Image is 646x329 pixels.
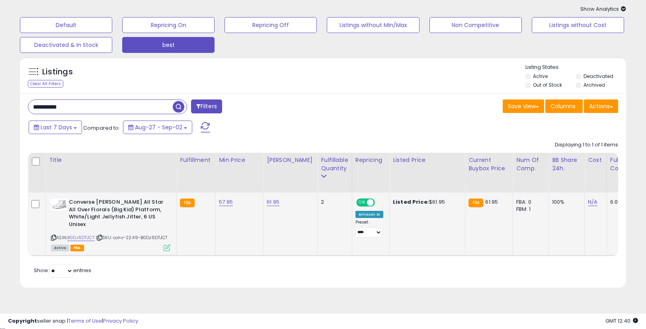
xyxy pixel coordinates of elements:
span: ON [357,199,367,206]
div: Clear All Filters [28,80,63,88]
span: Last 7 Days [41,123,72,131]
img: 31E5YWsvwfL._SL40_.jpg [51,199,67,210]
button: Aug-27 - Sep-02 [123,121,192,134]
div: Current Buybox Price [468,156,509,173]
div: Fulfillment Cost [610,156,641,173]
button: Default [20,17,112,33]
div: Cost [588,156,603,164]
h5: Listings [42,66,73,78]
div: $61.95 [393,199,459,206]
button: Listings without Cost [532,17,624,33]
label: Archived [584,82,605,88]
div: Fulfillable Quantity [321,156,348,173]
a: Terms of Use [68,317,102,325]
label: Out of Stock [533,82,562,88]
button: Filters [191,99,222,113]
div: Fulfillment [180,156,212,164]
button: best [122,37,215,53]
span: Aug-27 - Sep-02 [135,123,182,131]
div: Amazon AI [355,211,383,218]
div: 6.05 [610,199,638,206]
div: Title [49,156,173,164]
a: N/A [588,198,597,206]
div: Preset: [355,220,383,238]
span: Columns [550,102,576,110]
div: 100% [552,199,578,206]
small: FBA [180,199,195,207]
div: Min Price [219,156,260,164]
a: Privacy Policy [103,317,138,325]
p: Listing States: [525,64,626,71]
div: FBA: 0 [516,199,543,206]
button: Listings without Min/Max [327,17,419,33]
label: Active [533,73,548,80]
a: 57.95 [219,198,233,206]
span: OFF [373,199,386,206]
div: BB Share 24h. [552,156,581,173]
button: Last 7 Days [29,121,82,134]
span: FBA [70,245,84,251]
button: Deactivated & In Stock [20,37,112,53]
span: All listings currently available for purchase on Amazon [51,245,69,251]
span: Show: entries [34,267,91,274]
a: 61.95 [267,198,279,206]
span: | SKU: conv-22.49-B0DJ6DTJC7 [96,234,168,241]
span: 61.95 [485,198,498,206]
a: B0DJ6DTJC7 [67,234,95,241]
div: 2 [321,199,345,206]
span: 2025-09-18 12:40 GMT [605,317,638,325]
div: [PERSON_NAME] [267,156,314,164]
button: Actions [584,99,618,113]
div: Repricing [355,156,386,164]
button: Save View [503,99,544,113]
span: Compared to: [83,124,120,132]
button: Non Competitive [429,17,522,33]
b: Listed Price: [393,198,429,206]
button: Repricing Off [224,17,317,33]
strong: Copyright [8,317,37,325]
button: Repricing On [122,17,215,33]
b: Converse [PERSON_NAME] All Star All Over Florals (Big Kid) Platform, White/Light Jellyfish Jitter... [69,199,166,230]
div: seller snap | | [8,317,138,325]
button: Columns [545,99,583,113]
div: ASIN: [51,199,170,250]
span: Show Analytics [580,5,626,13]
div: Listed Price [393,156,462,164]
small: FBA [468,199,483,207]
div: FBM: 1 [516,206,543,213]
div: Displaying 1 to 1 of 1 items [555,141,618,149]
label: Deactivated [584,73,613,80]
div: Num of Comp. [516,156,545,173]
